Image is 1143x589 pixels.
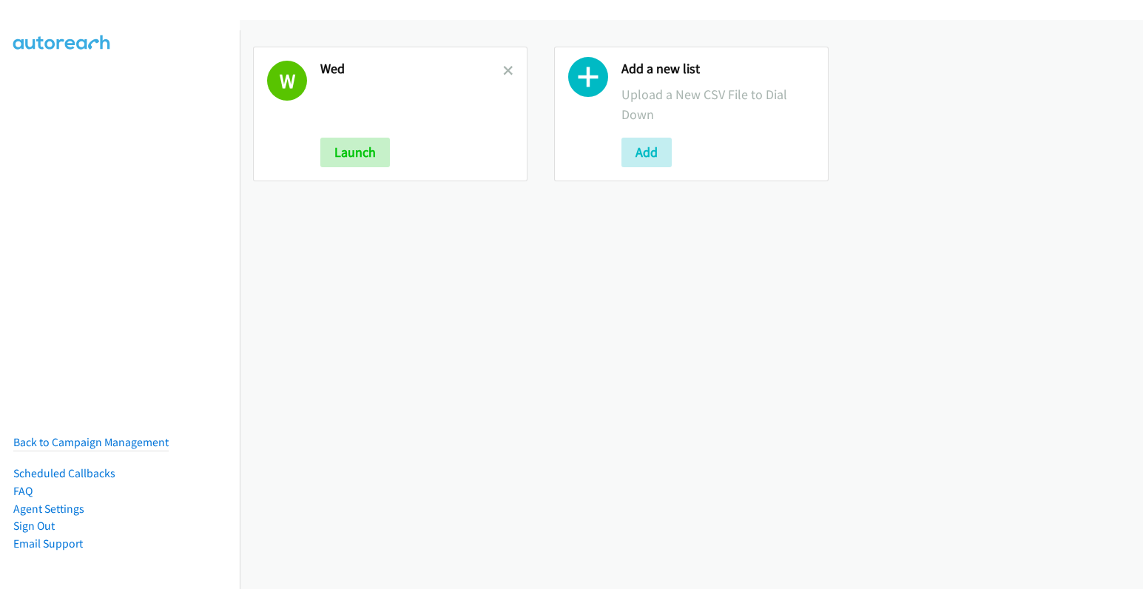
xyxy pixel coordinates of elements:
[621,138,672,167] button: Add
[13,435,169,449] a: Back to Campaign Management
[13,519,55,533] a: Sign Out
[13,484,33,498] a: FAQ
[621,84,815,124] p: Upload a New CSV File to Dial Down
[13,536,83,551] a: Email Support
[320,61,503,78] h2: Wed
[621,61,815,78] h2: Add a new list
[267,61,307,101] h1: W
[13,502,84,516] a: Agent Settings
[320,138,390,167] button: Launch
[13,466,115,480] a: Scheduled Callbacks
